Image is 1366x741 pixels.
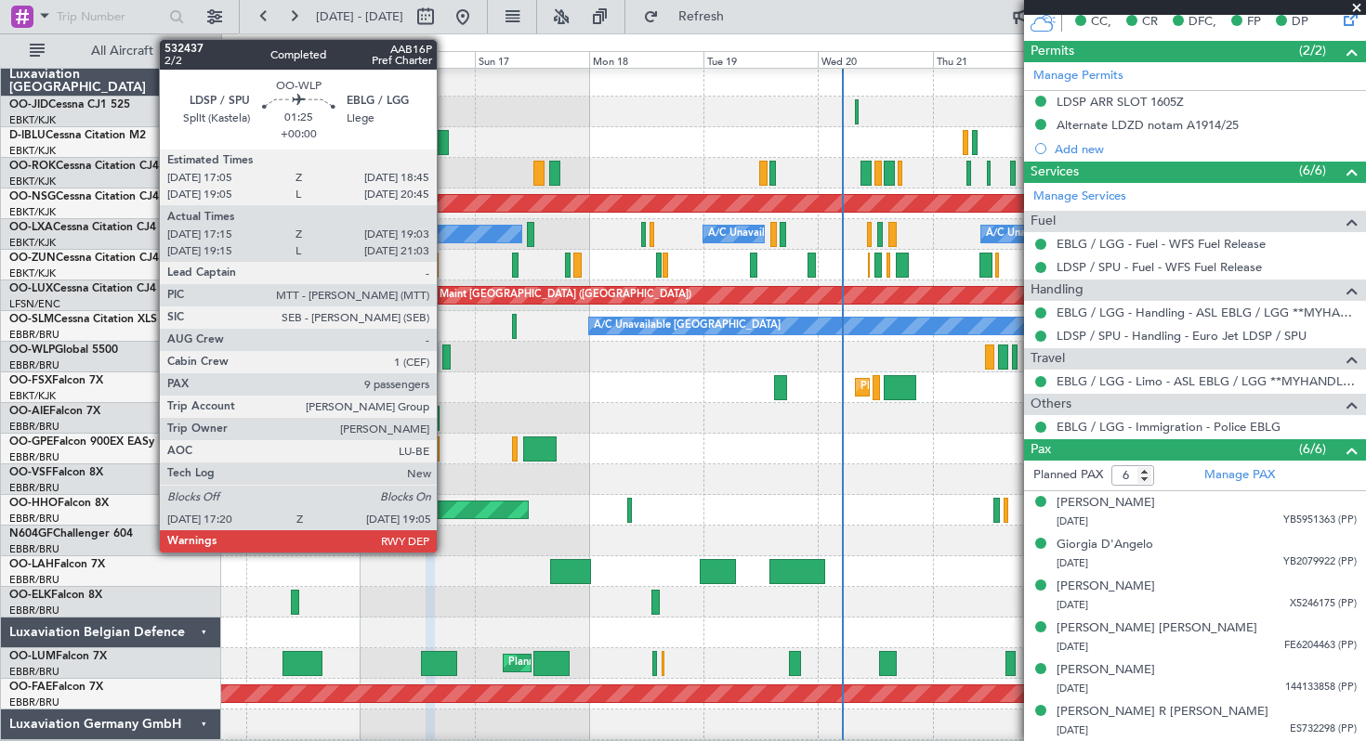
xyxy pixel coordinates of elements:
a: EBKT/KJK [9,175,56,188]
button: Refresh [635,2,746,32]
span: Travel [1031,348,1065,370]
a: OO-ROKCessna Citation CJ4 [9,161,159,172]
span: [DATE] [1057,640,1088,654]
a: OO-ZUNCessna Citation CJ4 [9,253,159,264]
span: OO-VSF [9,467,52,478]
div: LDSP ARR SLOT 1605Z [1057,94,1184,110]
span: [DATE] [1057,682,1088,695]
span: Refresh [663,10,741,23]
div: Giorgia D'Angelo [1057,536,1153,554]
span: [DATE] [1057,723,1088,737]
span: OO-LAH [9,559,54,570]
a: EBBR/BRU [9,358,59,372]
div: Sun 17 [475,51,589,68]
a: EBBR/BRU [9,695,59,709]
a: EBBR/BRU [9,450,59,464]
span: OO-ROK [9,161,56,172]
div: Sat 16 [361,51,475,68]
span: OO-LXA [9,222,53,233]
span: OO-FAE [9,682,52,693]
a: OO-NSGCessna Citation CJ4 [9,191,159,202]
div: Planned Maint [GEOGRAPHIC_DATA] ([GEOGRAPHIC_DATA]) [399,281,691,309]
span: All Aircraft [48,45,196,58]
a: EBKT/KJK [9,389,56,403]
span: (6/6) [1299,439,1326,459]
input: Trip Number [57,3,164,31]
span: OO-LUM [9,651,56,662]
a: OO-HHOFalcon 8X [9,498,109,509]
span: CR [1142,13,1158,32]
span: CC, [1091,13,1111,32]
span: OO-FSX [9,375,52,386]
a: OO-GPEFalcon 900EX EASy II [9,436,164,448]
a: D-IBLUCessna Citation M2 [9,130,146,141]
a: N604GFChallenger 604 [9,528,133,539]
div: [DATE] [225,37,256,53]
span: FP [1247,13,1261,32]
a: OO-LUMFalcon 7X [9,651,107,662]
span: [DATE] - [DATE] [316,8,403,25]
a: LDSP / SPU - Handling - Euro Jet LDSP / SPU [1057,328,1307,344]
div: A/C Unavailable [GEOGRAPHIC_DATA] ([GEOGRAPHIC_DATA] National) [708,220,1054,248]
div: [PERSON_NAME] [1057,578,1155,596]
span: X5246175 (PP) [1290,596,1357,612]
a: Manage PAX [1204,466,1275,485]
a: LFSN/ENC [9,297,60,311]
div: Thu 21 [933,51,1047,68]
div: AOG Maint Geneva (Cointrin) [298,496,438,524]
div: Add new [1055,141,1357,157]
a: EBKT/KJK [9,113,56,127]
a: OO-WLPGlobal 5500 [9,344,118,356]
a: LDSP / SPU - Fuel - WFS Fuel Release [1057,259,1262,275]
span: Fuel [1031,211,1056,232]
div: A/C Unavailable [GEOGRAPHIC_DATA] [594,312,781,340]
span: [DATE] [1057,514,1088,528]
span: OO-LUX [9,283,53,294]
a: EBBR/BRU [9,512,59,526]
div: Wed 20 [818,51,932,68]
span: 144133858 (PP) [1285,680,1357,695]
a: EBBR/BRU [9,542,59,556]
div: [PERSON_NAME] R [PERSON_NAME] [1057,703,1268,721]
a: EBBR/BRU [9,604,59,617]
a: EBBR/BRU [9,420,59,434]
a: EBBR/BRU [9,573,59,587]
div: Fri 15 [246,51,361,68]
div: Planned Maint [GEOGRAPHIC_DATA] ([GEOGRAPHIC_DATA] National) [508,649,845,677]
span: [DATE] [1057,598,1088,612]
span: ES732298 (PP) [1290,721,1357,737]
a: EBKT/KJK [9,205,56,219]
a: Manage Services [1033,188,1126,206]
a: EBKT/KJK [9,144,56,158]
span: OO-WLP [9,344,55,356]
a: OO-FAEFalcon 7X [9,682,103,693]
div: Alternate LDZD notam A1914/25 [1057,117,1239,133]
a: EBLG / LGG - Immigration - Police EBLG [1057,419,1281,435]
a: EBKT/KJK [9,266,56,280]
a: OO-VSFFalcon 8X [9,467,103,478]
span: [DATE] [1057,556,1088,570]
div: No Crew Paris ([GEOGRAPHIC_DATA]) [251,281,435,309]
span: Others [1031,394,1071,415]
span: Services [1031,162,1079,183]
div: Mon 18 [589,51,703,68]
a: OO-JIDCessna CJ1 525 [9,99,130,110]
span: DP [1292,13,1308,32]
a: EBBR/BRU [9,481,59,495]
span: OO-GPE [9,436,53,448]
span: OO-JID [9,99,48,110]
a: OO-LAHFalcon 7X [9,559,105,570]
span: Handling [1031,279,1084,301]
a: OO-ELKFalcon 8X [9,590,102,601]
a: EBLG / LGG - Handling - ASL EBLG / LGG **MYHANDLING** [1057,305,1357,320]
span: OO-ELK [9,590,51,601]
a: EBLG / LGG - Fuel - WFS Fuel Release [1057,236,1266,252]
a: OO-SLMCessna Citation XLS [9,314,157,325]
a: EBBR/BRU [9,665,59,679]
span: OO-AIE [9,406,49,417]
span: D-IBLU [9,130,46,141]
span: Pax [1031,439,1051,461]
span: FE6204463 (PP) [1284,638,1357,654]
span: OO-ZUN [9,253,56,264]
div: No Crew [GEOGRAPHIC_DATA] ([GEOGRAPHIC_DATA] National) [365,312,676,340]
